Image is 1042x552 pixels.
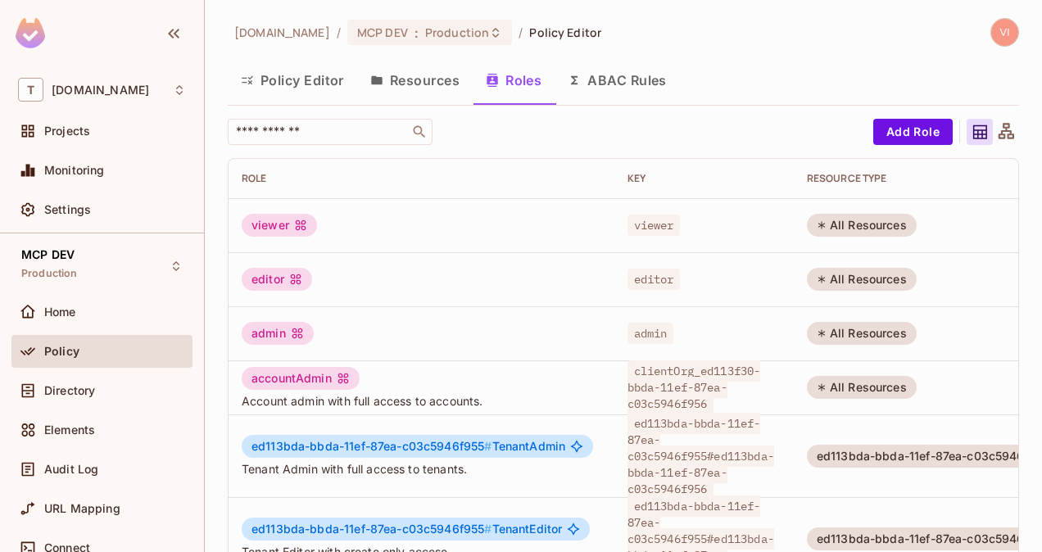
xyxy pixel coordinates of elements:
span: MCP DEV [357,25,408,40]
span: TenantEditor [251,523,562,536]
div: admin [242,322,314,345]
span: Elements [44,423,95,437]
div: accountAdmin [242,367,360,390]
button: Policy Editor [228,60,357,101]
span: TenantAdmin [251,440,565,453]
div: All Resources [807,322,917,345]
span: Monitoring [44,164,105,177]
li: / [519,25,523,40]
span: Audit Log [44,463,98,476]
span: Production [425,25,489,40]
span: # [484,439,492,453]
span: # [484,522,492,536]
span: clientOrg_ed113f30-bbda-11ef-87ea-c03c5946f956 [627,360,761,414]
span: URL Mapping [44,502,120,515]
li: / [337,25,341,40]
div: All Resources [807,268,917,291]
span: editor [627,269,681,290]
div: All Resources [807,376,917,399]
img: vijay.chirivolu1@t-mobile.com [991,19,1018,46]
div: Key [627,172,781,185]
span: Policy [44,345,79,358]
span: Directory [44,384,95,397]
button: Add Role [873,119,953,145]
span: Account admin with full access to accounts. [242,393,601,409]
span: viewer [627,215,681,236]
div: Role [242,172,601,185]
span: Policy Editor [529,25,601,40]
img: SReyMgAAAABJRU5ErkJggg== [16,18,45,48]
span: T [18,78,43,102]
span: ed113bda-bbda-11ef-87ea-c03c5946f955#ed113bda-bbda-11ef-87ea-c03c5946f956 [627,413,774,500]
span: : [414,26,419,39]
span: Home [44,305,76,319]
span: Settings [44,203,91,216]
span: ed113bda-bbda-11ef-87ea-c03c5946f955 [251,522,492,536]
div: All Resources [807,214,917,237]
span: Production [21,267,78,280]
div: viewer [242,214,317,237]
span: ed113bda-bbda-11ef-87ea-c03c5946f955 [251,439,492,453]
span: Workspace: t-mobile.com [52,84,149,97]
span: Tenant Admin with full access to tenants. [242,461,601,477]
button: ABAC Rules [555,60,680,101]
div: editor [242,268,312,291]
span: Projects [44,124,90,138]
button: Resources [357,60,473,101]
button: Roles [473,60,555,101]
span: the active workspace [234,25,330,40]
span: admin [627,323,674,344]
span: MCP DEV [21,248,75,261]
